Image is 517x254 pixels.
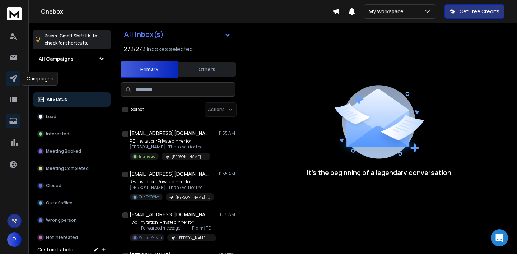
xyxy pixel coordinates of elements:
p: 11:54 AM [218,212,235,217]
p: Meeting Booked [46,148,81,154]
p: Interested [139,154,156,159]
button: Not Interested [33,230,111,245]
p: Fwd: Invitation: Private dinner for [130,220,216,225]
p: Out of office [46,200,73,206]
h1: [EMAIL_ADDRESS][DOMAIN_NAME] [130,130,209,137]
p: Closed [46,183,61,189]
button: P [7,232,22,247]
p: It’s the beginning of a legendary conversation [307,167,451,177]
p: Get Free Credits [460,8,499,15]
h1: All Inbox(s) [124,31,164,38]
div: Open Intercom Messenger [491,229,508,246]
button: All Inbox(s) [118,27,237,42]
p: 11:55 AM [219,171,235,177]
p: Wrong Person [139,235,162,240]
p: Not Interested [46,235,78,240]
p: My Workspace [369,8,406,15]
p: RE: Invitation: Private dinner for [130,138,210,144]
p: 11:55 AM [219,130,235,136]
p: Wrong person [46,217,77,223]
p: Interested [46,131,69,137]
button: Lead [33,110,111,124]
p: [PERSON_NAME] | Invite Campaign [176,195,210,200]
div: Campaigns [22,72,58,86]
h3: Inboxes selected [147,45,193,53]
button: All Status [33,92,111,107]
p: Meeting Completed [46,166,89,171]
button: Get Free Credits [444,4,504,19]
h3: Custom Labels [37,246,73,253]
p: [PERSON_NAME], Thank you for the [130,144,210,150]
button: Meeting Booked [33,144,111,158]
h3: Filters [33,78,111,88]
button: Interested [33,127,111,141]
span: 272 / 272 [124,45,145,53]
button: Wrong person [33,213,111,227]
h1: Onebox [41,7,332,16]
button: Out of office [33,196,111,210]
h1: All Campaigns [39,55,74,63]
p: Lead [46,114,56,120]
p: Press to check for shortcuts. [45,32,97,47]
span: Cmd + Shift + k [59,32,91,40]
p: All Status [47,97,67,102]
h1: [EMAIL_ADDRESS][DOMAIN_NAME] [130,170,209,177]
button: Meeting Completed [33,161,111,176]
button: Closed [33,179,111,193]
p: [PERSON_NAME] | Invite Campaign [172,154,206,160]
p: ---------- Forwarded message --------- From: [PERSON_NAME] [130,225,216,231]
button: Primary [121,61,178,78]
p: [PERSON_NAME] | Invite Campaign [177,235,212,241]
button: Others [178,61,236,77]
img: logo [7,7,22,20]
button: All Campaigns [33,52,111,66]
label: Select [131,107,144,112]
p: [PERSON_NAME], Thank you for the [130,185,214,190]
p: RE: Invitation: Private dinner for [130,179,214,185]
p: Out Of Office [139,194,160,200]
h1: [EMAIL_ADDRESS][DOMAIN_NAME] [130,211,209,218]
